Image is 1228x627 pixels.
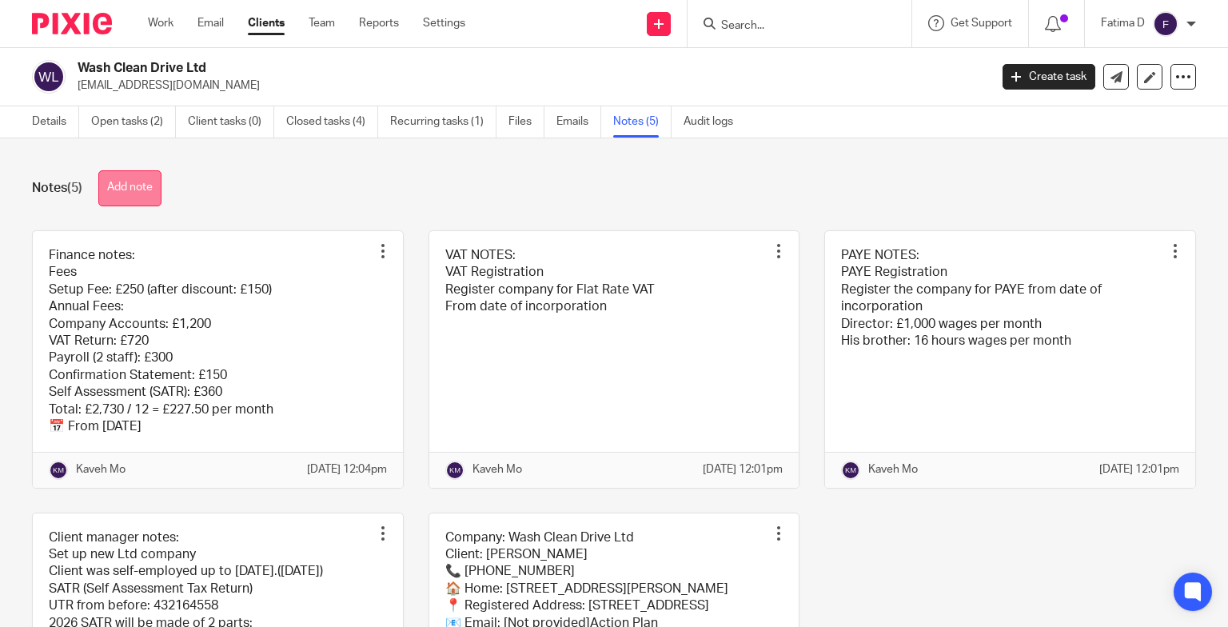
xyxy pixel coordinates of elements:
a: Client tasks (0) [188,106,274,138]
h2: Wash Clean Drive Ltd [78,60,799,77]
a: Team [309,15,335,31]
a: Audit logs [684,106,745,138]
a: Reports [359,15,399,31]
span: Get Support [951,18,1012,29]
a: Open tasks (2) [91,106,176,138]
a: Notes (5) [613,106,672,138]
img: svg%3E [32,60,66,94]
input: Search [720,19,863,34]
a: Settings [423,15,465,31]
a: Work [148,15,173,31]
button: Add note [98,170,161,206]
a: Files [508,106,544,138]
span: (5) [67,182,82,194]
p: [DATE] 12:04pm [307,461,387,477]
img: svg%3E [841,461,860,480]
a: Emails [556,106,601,138]
img: Pixie [32,13,112,34]
h1: Notes [32,180,82,197]
img: svg%3E [49,461,68,480]
a: Recurring tasks (1) [390,106,496,138]
p: [DATE] 12:01pm [1099,461,1179,477]
p: Kaveh Mo [76,461,126,477]
p: [EMAIL_ADDRESS][DOMAIN_NAME] [78,78,979,94]
a: Create task [1003,64,1095,90]
p: Fatima D [1101,15,1145,31]
a: Details [32,106,79,138]
a: Clients [248,15,285,31]
p: [DATE] 12:01pm [703,461,783,477]
a: Email [197,15,224,31]
img: svg%3E [1153,11,1178,37]
img: svg%3E [445,461,464,480]
p: Kaveh Mo [472,461,522,477]
a: Closed tasks (4) [286,106,378,138]
p: Kaveh Mo [868,461,918,477]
